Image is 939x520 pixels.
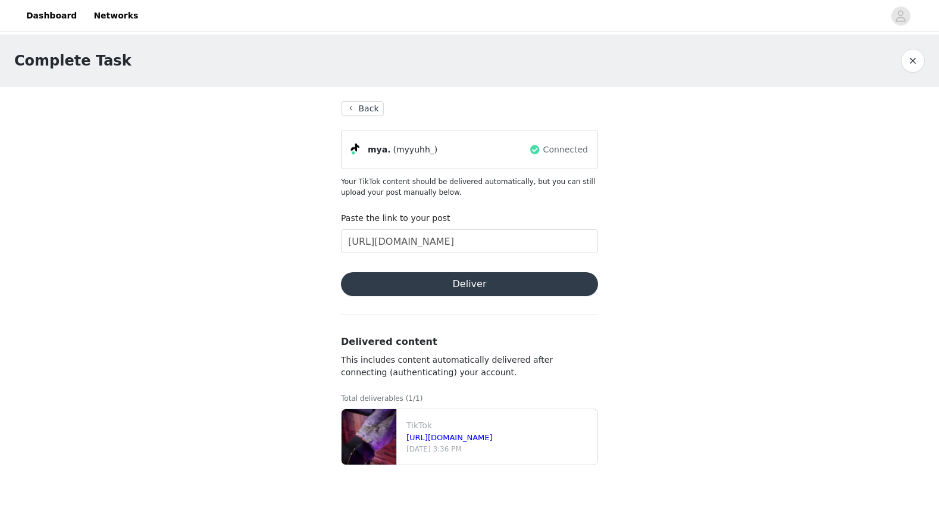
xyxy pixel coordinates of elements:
[393,144,437,156] span: (myyuhh_)
[895,7,906,26] div: avatar
[406,433,493,442] a: [URL][DOMAIN_NAME]
[368,144,390,156] span: mya.
[406,444,593,454] p: [DATE] 3:36 PM
[19,2,84,29] a: Dashboard
[341,176,598,198] p: Your TikTok content should be delivered automatically, but you can still upload your post manuall...
[406,419,593,432] p: TikTok
[341,229,598,253] input: Paste the link to your content here
[341,393,598,404] p: Total deliverables (1/1)
[341,101,384,116] button: Back
[341,355,553,377] span: This includes content automatically delivered after connecting (authenticating) your account.
[86,2,145,29] a: Networks
[341,272,598,296] button: Deliver
[14,50,132,71] h1: Complete Task
[341,335,598,349] h3: Delivered content
[341,213,450,223] label: Paste the link to your post
[342,409,396,465] img: file
[543,144,588,156] span: Connected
